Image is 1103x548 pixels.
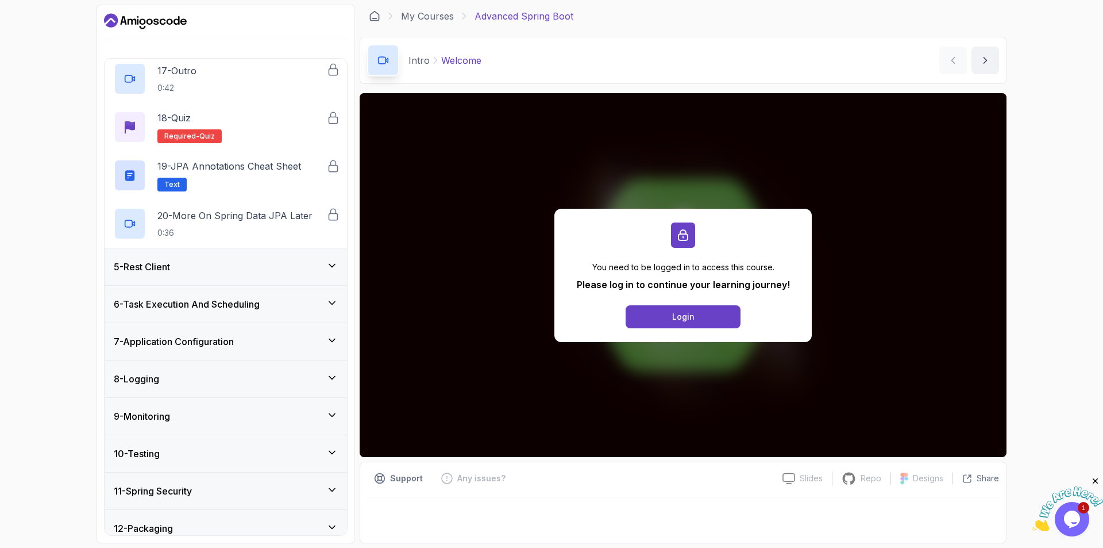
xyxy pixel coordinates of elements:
p: 0:42 [157,82,196,94]
h3: 11 - Spring Security [114,484,192,498]
button: 18-QuizRequired-quiz [114,111,338,143]
button: Support button [367,469,430,488]
button: 20-More On Spring Data JPA Later0:36 [114,208,338,240]
p: Designs [913,473,943,484]
span: quiz [199,132,215,141]
p: Please log in to continue your learning journey! [577,278,790,292]
button: 8-Logging [105,361,347,397]
a: My Courses [401,9,454,23]
p: 19 - JPA Annotations Cheat Sheet [157,159,301,173]
p: 20 - More On Spring Data JPA Later [157,209,313,223]
h3: 7 - Application Configuration [114,335,234,348]
p: 0:36 [157,227,313,239]
p: Repo [861,473,881,484]
h3: 12 - Packaging [114,522,173,535]
button: 5-Rest Client [105,248,347,285]
a: Dashboard [104,12,187,30]
button: 17-Outro0:42 [114,63,338,95]
button: 11-Spring Security [105,473,347,509]
button: Share [952,473,999,484]
p: You need to be logged in to access this course. [577,262,790,273]
p: Share [977,473,999,484]
a: Dashboard [369,10,380,22]
h3: 5 - Rest Client [114,260,170,274]
div: Login [672,311,695,323]
span: Text [164,180,180,189]
p: Any issues? [457,473,506,484]
button: 6-Task Execution And Scheduling [105,286,347,323]
p: Welcome [441,53,481,67]
p: 17 - Outro [157,64,196,78]
span: Required- [164,132,199,141]
button: 7-Application Configuration [105,323,347,360]
button: 19-JPA Annotations Cheat SheetText [114,159,338,191]
button: Login [626,305,741,328]
p: Intro [408,53,430,67]
button: 12-Packaging [105,510,347,547]
button: next content [971,47,999,74]
p: 18 - Quiz [157,111,191,125]
button: 10-Testing [105,435,347,472]
p: Slides [800,473,823,484]
h3: 9 - Monitoring [114,409,170,423]
p: Advanced Spring Boot [475,9,573,23]
h3: 10 - Testing [114,447,160,461]
h3: 8 - Logging [114,372,159,386]
button: previous content [939,47,967,74]
iframe: chat widget [1032,476,1103,531]
p: Support [390,473,423,484]
h3: 6 - Task Execution And Scheduling [114,297,260,311]
button: 9-Monitoring [105,398,347,435]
